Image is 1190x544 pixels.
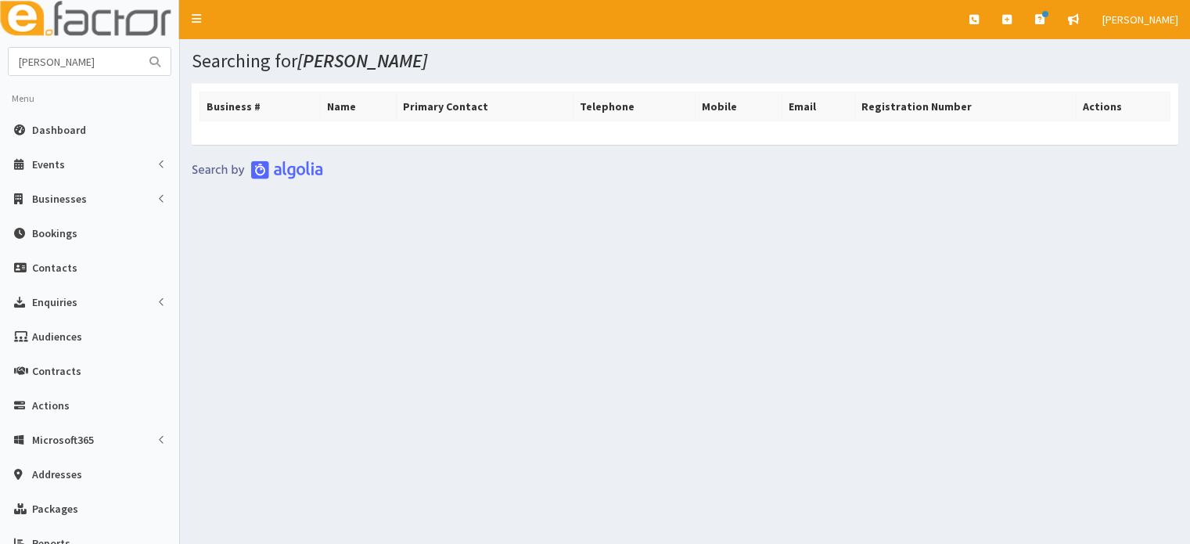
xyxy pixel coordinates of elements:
[32,123,86,137] span: Dashboard
[854,92,1076,121] th: Registration Number
[297,49,427,73] i: [PERSON_NAME]
[782,92,854,121] th: Email
[32,192,87,206] span: Businesses
[32,433,94,447] span: Microsoft365
[9,48,140,75] input: Search...
[32,226,77,240] span: Bookings
[32,398,70,413] span: Actions
[32,502,78,516] span: Packages
[200,92,321,121] th: Business #
[32,261,77,275] span: Contacts
[32,467,82,481] span: Addresses
[32,157,65,171] span: Events
[32,295,77,309] span: Enquiries
[321,92,397,121] th: Name
[695,92,782,121] th: Mobile
[573,92,695,121] th: Telephone
[192,51,1178,71] h1: Searching for
[192,160,323,179] img: search-by-algolia-light-background.png
[1102,13,1178,27] span: [PERSON_NAME]
[32,330,82,344] span: Audiences
[1076,92,1170,121] th: Actions
[32,364,81,378] span: Contracts
[396,92,573,121] th: Primary Contact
